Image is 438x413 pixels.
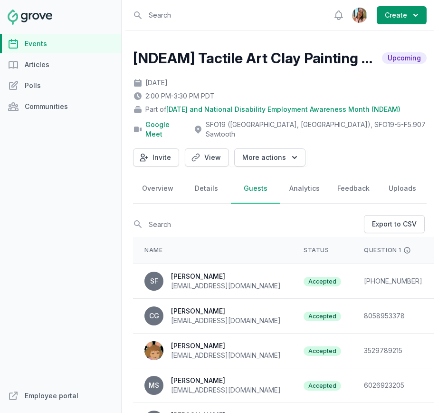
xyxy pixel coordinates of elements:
[133,105,427,114] div: Part of
[352,368,434,403] td: 6026923205
[149,382,159,389] span: MS
[171,316,281,325] div: [EMAIL_ADDRESS][DOMAIN_NAME]
[352,334,434,368] td: 3529789215
[133,49,376,67] h2: [NDEAM] Tactile Art Clay Painting Workshop
[171,385,281,395] div: [EMAIL_ADDRESS][DOMAIN_NAME]
[231,174,280,204] a: Guests
[133,216,362,233] input: Search
[166,105,400,114] span: [DATE] and National Disability Employment Awareness Month (NDEAM)
[133,174,182,204] a: Overview
[382,52,427,64] span: Upcoming
[171,272,281,281] div: [PERSON_NAME]
[145,120,182,139] a: Google Meet
[149,313,159,319] span: CG
[377,6,427,24] button: Create
[304,346,341,356] span: Accepted
[364,215,425,233] a: Export to CSV
[304,312,341,321] span: Accepted
[329,174,378,204] a: Feedback
[133,78,427,88] div: [DATE]
[364,246,422,254] div: Question 1
[182,174,231,204] a: Details
[234,148,305,167] button: More actions
[304,277,341,286] span: Accepted
[133,237,292,264] th: Name
[171,351,281,360] div: [EMAIL_ADDRESS][DOMAIN_NAME]
[280,174,329,204] a: Analytics
[185,148,229,167] a: View
[8,10,52,25] img: Grove
[352,264,434,299] td: [PHONE_NUMBER]
[352,299,434,334] td: 8058953378
[193,120,427,139] div: SFO19 ([GEOGRAPHIC_DATA], [GEOGRAPHIC_DATA]) , SFO19-5-F5.907 Sawtooth
[171,341,281,351] div: [PERSON_NAME]
[171,376,281,385] div: [PERSON_NAME]
[171,306,281,316] div: [PERSON_NAME]
[150,278,158,285] span: SF
[304,381,341,391] span: Accepted
[171,281,281,291] div: [EMAIL_ADDRESS][DOMAIN_NAME]
[133,148,179,167] button: Invite
[292,237,352,264] th: Status
[378,174,427,204] a: Uploads
[133,91,427,101] div: 2:00 PM - 3:30 PM PDT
